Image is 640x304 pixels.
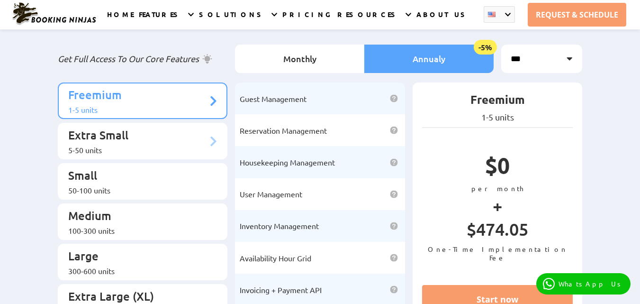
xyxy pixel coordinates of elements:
[240,126,327,135] span: Reservation Management
[68,208,208,226] p: Medium
[240,189,302,199] span: User Management
[422,219,573,245] p: $474.05
[422,151,573,184] p: $0
[68,249,208,266] p: Large
[11,2,97,26] img: Booking Ninjas Logo
[199,10,265,29] a: SOLUTIONS
[528,3,626,27] a: REQUEST & SCHEDULE
[240,221,319,230] span: Inventory Management
[68,168,208,185] p: Small
[422,184,573,193] p: per month
[390,286,398,294] img: help icon
[58,53,228,64] p: Get Full Access To Our Core Features
[536,273,631,295] a: WhatsApp Us
[416,10,469,29] a: ABOUT US
[390,158,398,166] img: help icon
[422,112,573,122] p: 1-5 units
[139,10,182,29] a: FEATURES
[390,94,398,102] img: help icon
[107,10,134,29] a: HOME
[240,157,335,167] span: Housekeeping Management
[390,254,398,262] img: help icon
[68,87,208,105] p: Freemium
[422,245,573,262] p: One-Time Implementation Fee
[474,40,497,55] span: -5%
[240,94,306,103] span: Guest Management
[240,285,322,295] span: Invoicing + Payment API
[282,10,332,29] a: PRICING
[68,185,208,195] div: 50-100 units
[422,193,573,219] p: +
[68,145,208,155] div: 5-50 units
[68,266,208,276] div: 300-600 units
[337,10,399,29] a: RESOURCES
[390,126,398,134] img: help icon
[364,45,494,73] li: Annualy
[68,226,208,235] div: 100-300 units
[390,190,398,198] img: help icon
[240,253,311,263] span: Availability Hour Grid
[422,92,573,112] p: Freemium
[68,105,208,114] div: 1-5 units
[235,45,364,73] li: Monthly
[68,128,208,145] p: Extra Small
[559,280,624,288] p: WhatsApp Us
[390,222,398,230] img: help icon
